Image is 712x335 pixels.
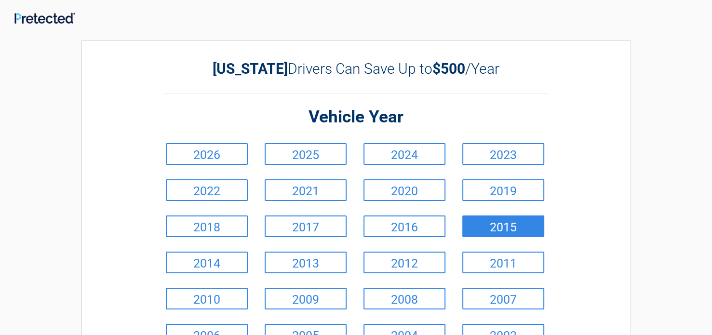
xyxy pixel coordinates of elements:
[363,252,445,273] a: 2012
[363,143,445,165] a: 2024
[462,288,544,309] a: 2007
[213,60,288,77] b: [US_STATE]
[462,252,544,273] a: 2011
[265,252,347,273] a: 2013
[462,143,544,165] a: 2023
[265,215,347,237] a: 2017
[462,215,544,237] a: 2015
[166,288,248,309] a: 2010
[166,143,248,165] a: 2026
[265,143,347,165] a: 2025
[163,60,549,77] h2: Drivers Can Save Up to /Year
[265,288,347,309] a: 2009
[166,252,248,273] a: 2014
[14,13,75,24] img: Main Logo
[166,179,248,201] a: 2022
[462,179,544,201] a: 2019
[163,106,549,129] h2: Vehicle Year
[363,215,445,237] a: 2016
[166,215,248,237] a: 2018
[432,60,465,77] b: $500
[265,179,347,201] a: 2021
[363,288,445,309] a: 2008
[363,179,445,201] a: 2020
